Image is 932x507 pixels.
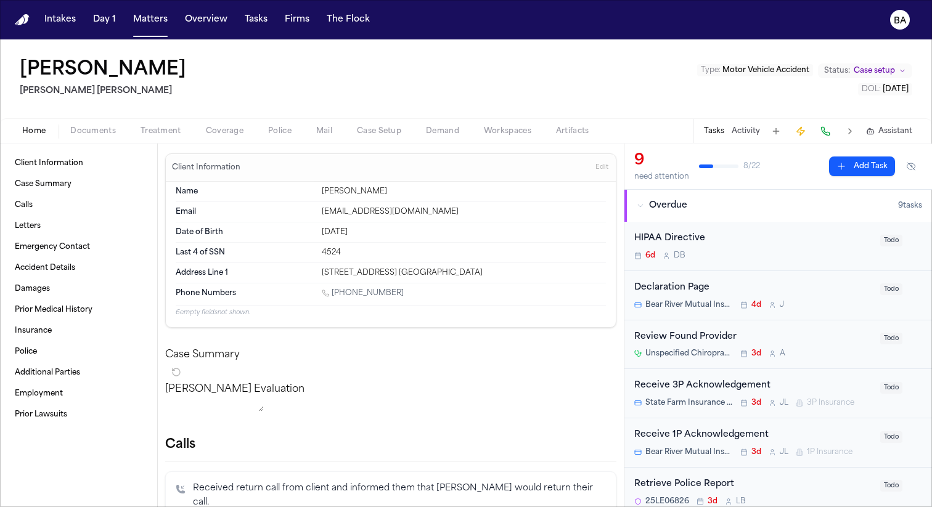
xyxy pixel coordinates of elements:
[634,330,873,344] div: Review Found Provider
[592,158,612,177] button: Edit
[645,300,733,310] span: Bear River Mutual Insurance Company
[206,126,243,136] span: Coverage
[645,349,733,359] span: Unspecified Chiropractor in [GEOGRAPHIC_DATA], [US_STATE]
[645,251,655,261] span: 6d
[15,14,30,26] a: Home
[907,379,922,394] button: Snooze task
[732,126,760,136] button: Activity
[165,382,616,397] p: [PERSON_NAME] Evaluation
[751,447,761,457] span: 3d
[240,9,272,31] button: Tasks
[556,126,589,136] span: Artifacts
[70,126,116,136] span: Documents
[780,398,788,408] span: J L
[176,187,314,197] dt: Name
[176,207,314,217] dt: Email
[10,384,147,404] a: Employment
[674,251,685,261] span: D B
[697,64,813,76] button: Edit Type: Motor Vehicle Accident
[176,227,314,237] dt: Date of Birth
[280,9,314,31] button: Firms
[767,123,785,140] button: Add Task
[824,66,850,76] span: Status:
[645,398,733,408] span: State Farm Insurance Company
[10,237,147,257] a: Emergency Contact
[736,497,746,506] span: L B
[780,349,785,359] span: A
[176,308,606,317] p: 6 empty fields not shown.
[180,9,232,31] a: Overview
[322,187,606,197] div: [PERSON_NAME]
[829,156,895,176] button: Add Task
[10,216,147,236] a: Letters
[10,300,147,320] a: Prior Medical History
[426,126,459,136] span: Demand
[39,9,81,31] button: Intakes
[907,477,922,492] button: Snooze task
[595,163,608,172] span: Edit
[176,268,314,278] dt: Address Line 1
[268,126,292,136] span: Police
[880,480,902,492] span: Todo
[880,382,902,394] span: Todo
[624,190,932,222] button: Overdue9tasks
[10,153,147,173] a: Client Information
[722,67,809,74] span: Motor Vehicle Accident
[880,431,902,443] span: Todo
[10,342,147,362] a: Police
[649,200,687,212] span: Overdue
[15,14,30,26] img: Finch Logo
[780,447,788,457] span: J L
[854,66,895,76] span: Case setup
[624,418,932,468] div: Open task: Receive 1P Acknowledgement
[898,201,922,211] span: 9 task s
[22,126,46,136] span: Home
[645,497,689,506] span: 25LE06826
[624,320,932,370] div: Open task: Review Found Provider
[751,349,761,359] span: 3d
[20,59,186,81] button: Edit matter name
[624,271,932,320] div: Open task: Declaration Page
[634,151,689,171] div: 9
[807,398,854,408] span: 3P Insurance
[624,222,932,271] div: Open task: HIPAA Directive
[634,281,873,295] div: Declaration Page
[165,347,616,362] h2: Case Summary
[634,428,873,442] div: Receive 1P Acknowledgement
[20,84,191,99] h2: [PERSON_NAME] [PERSON_NAME]
[743,161,760,171] span: 8 / 22
[907,428,922,443] button: Snooze task
[780,300,784,310] span: J
[880,235,902,246] span: Todo
[357,126,401,136] span: Case Setup
[907,281,922,296] button: Snooze task
[634,232,873,246] div: HIPAA Directive
[10,405,147,424] a: Prior Lawsuits
[141,126,181,136] span: Treatment
[862,86,881,93] span: DOL :
[645,447,733,457] span: Bear River Mutual Insurance Company
[907,330,922,345] button: Snooze task
[176,248,314,258] dt: Last 4 of SSN
[807,447,852,457] span: 1P Insurance
[322,227,606,237] div: [DATE]
[858,83,912,95] button: Edit DOL: 2025-06-09
[634,477,873,492] div: Retrieve Police Report
[88,9,121,31] button: Day 1
[907,232,922,246] button: Snooze task
[10,321,147,341] a: Insurance
[170,163,243,172] h3: Client Information
[10,195,147,215] a: Calls
[322,268,606,278] div: [STREET_ADDRESS] [GEOGRAPHIC_DATA]
[878,126,912,136] span: Assistant
[316,126,332,136] span: Mail
[128,9,173,31] button: Matters
[20,59,186,81] h1: [PERSON_NAME]
[322,9,375,31] button: The Flock
[880,283,902,295] span: Todo
[883,86,909,93] span: [DATE]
